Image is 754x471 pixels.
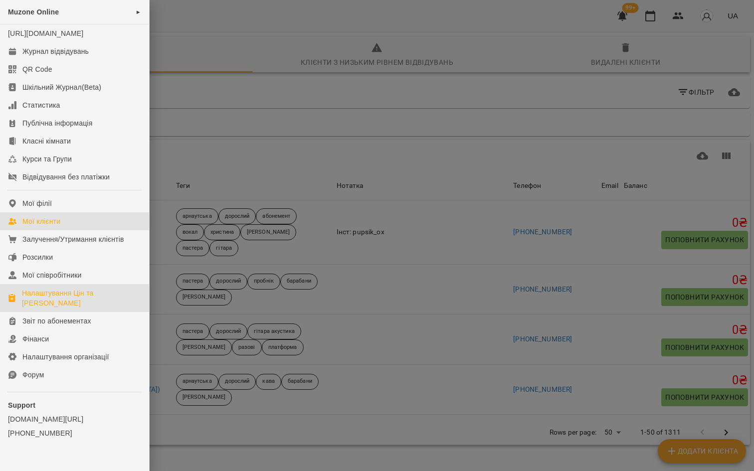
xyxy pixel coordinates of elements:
[22,64,52,74] div: QR Code
[22,316,91,326] div: Звіт по абонементах
[22,100,60,110] div: Статистика
[8,400,141,410] p: Support
[22,334,49,344] div: Фінанси
[22,270,82,280] div: Мої співробітники
[22,216,60,226] div: Мої клієнти
[22,370,44,380] div: Форум
[22,154,72,164] div: Курси та Групи
[22,172,110,182] div: Відвідування без платіжки
[22,198,52,208] div: Мої філії
[22,82,101,92] div: Шкільний Журнал(Beta)
[22,352,109,362] div: Налаштування організації
[22,252,53,262] div: Розсилки
[22,234,124,244] div: Залучення/Утримання клієнтів
[8,428,141,438] a: [PHONE_NUMBER]
[22,288,141,308] div: Налаштування Цін та [PERSON_NAME]
[136,8,141,16] span: ►
[8,8,59,16] span: Muzone Online
[8,29,83,37] a: [URL][DOMAIN_NAME]
[8,414,141,424] a: [DOMAIN_NAME][URL]
[22,118,92,128] div: Публічна інформація
[22,136,71,146] div: Класні кімнати
[22,46,89,56] div: Журнал відвідувань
